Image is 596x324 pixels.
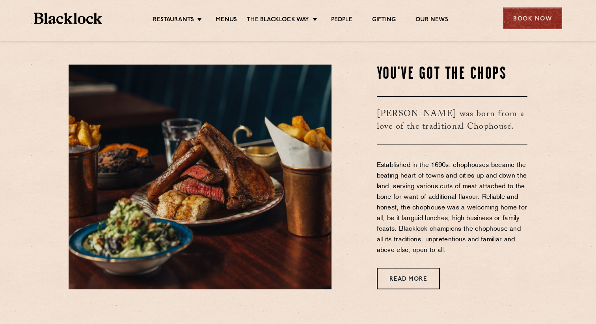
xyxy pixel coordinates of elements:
h3: [PERSON_NAME] was born from a love of the traditional Chophouse. [377,96,528,144]
a: People [331,16,352,25]
a: Restaurants [153,16,194,25]
a: Menus [216,16,237,25]
p: Established in the 1690s, chophouses became the beating heart of towns and cities up and down the... [377,160,528,256]
img: BL_Textured_Logo-footer-cropped.svg [34,13,102,24]
div: Book Now [503,7,562,29]
a: Gifting [372,16,396,25]
a: Read More [377,268,440,289]
a: The Blacklock Way [247,16,309,25]
a: Our News [415,16,448,25]
h2: You've Got The Chops [377,65,528,84]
